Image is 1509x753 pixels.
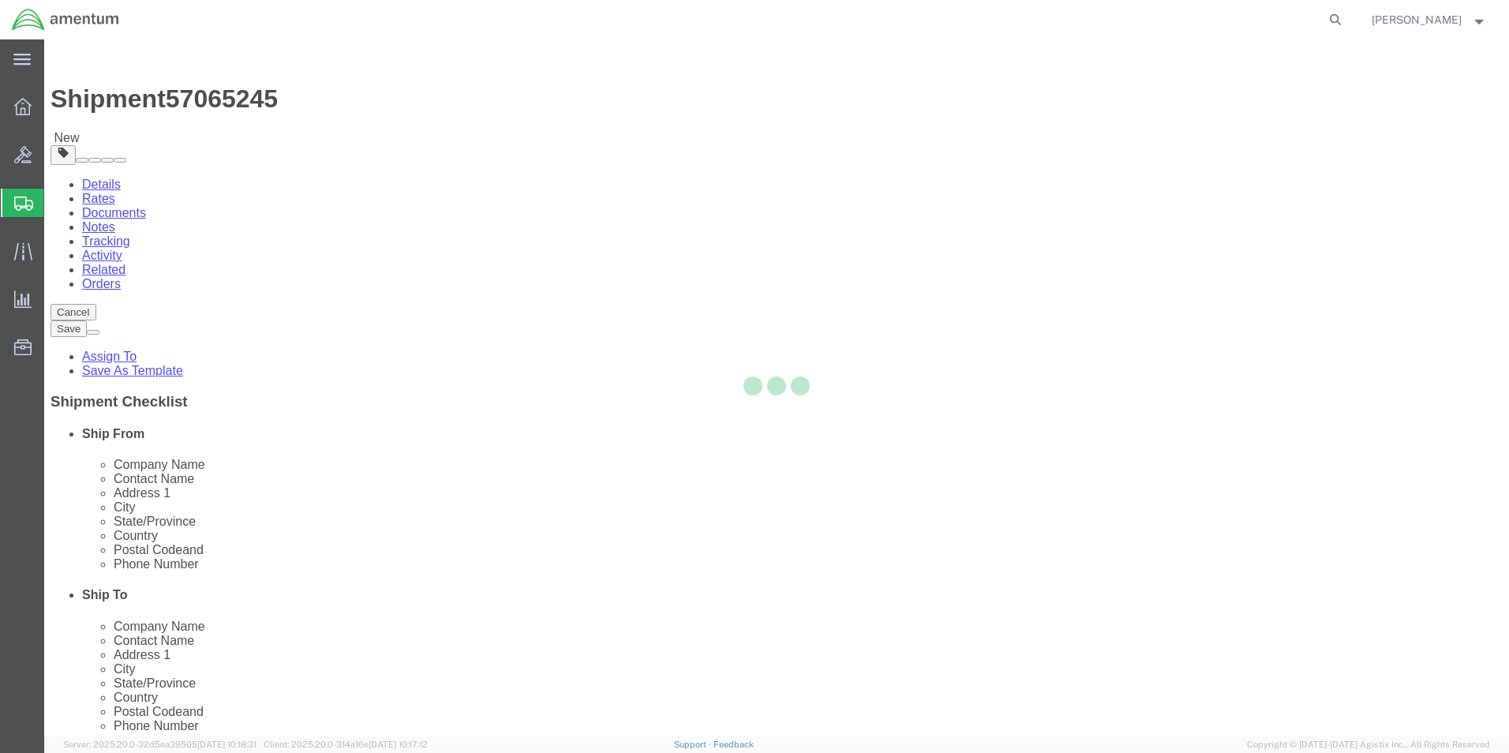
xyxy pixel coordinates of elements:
button: [PERSON_NAME] [1371,10,1488,29]
span: Susan Mitchell-Robertson [1372,11,1462,28]
span: Copyright © [DATE]-[DATE] Agistix Inc., All Rights Reserved [1247,738,1490,751]
span: [DATE] 10:18:31 [197,740,256,749]
span: Server: 2025.20.0-32d5ea39505 [63,740,256,749]
img: logo [11,8,120,32]
span: [DATE] 10:17:12 [369,740,428,749]
span: Client: 2025.20.0-314a16e [264,740,428,749]
a: Support [674,740,713,749]
a: Feedback [713,740,754,749]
